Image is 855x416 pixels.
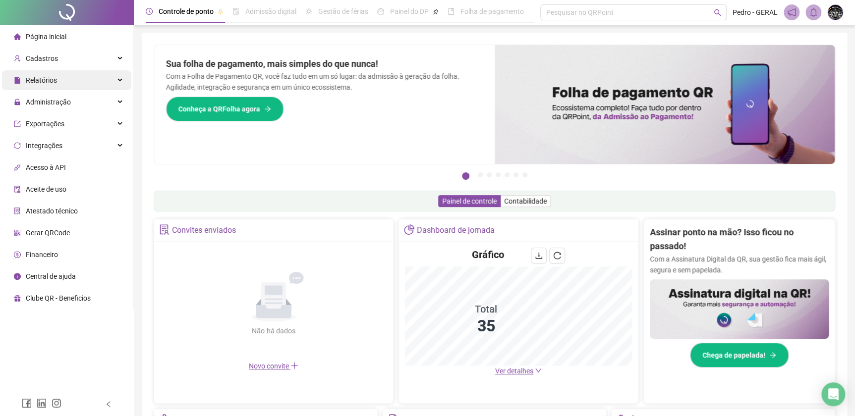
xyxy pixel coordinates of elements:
[690,343,789,367] button: Chega de papelada!
[504,197,547,205] span: Contabilidade
[650,279,829,339] img: banner%2F02c71560-61a6-44d4-94b9-c8ab97240462.png
[14,55,21,62] span: user-add
[14,273,21,280] span: info-circle
[26,294,91,302] span: Clube QR - Beneficios
[105,401,112,408] span: left
[14,77,21,84] span: file
[553,252,561,260] span: reload
[26,54,58,62] span: Cadastros
[166,57,483,71] h2: Sua folha de pagamento, mais simples do que nunca!
[14,208,21,214] span: solution
[787,8,796,17] span: notification
[442,197,497,205] span: Painel de controle
[146,8,153,15] span: clock-circle
[14,295,21,302] span: gift
[14,164,21,171] span: api
[26,185,66,193] span: Aceite de uso
[733,7,778,18] span: Pedro - GERAL
[305,8,312,15] span: sun
[809,8,818,17] span: bell
[417,222,495,239] div: Dashboard de jornada
[290,362,298,369] span: plus
[650,254,829,275] p: Com a Assinatura Digital da QR, sua gestão fica mais ágil, segura e sem papelada.
[513,172,518,177] button: 6
[495,367,533,375] span: Ver detalhes
[495,45,835,164] img: banner%2F8d14a306-6205-4263-8e5b-06e9a85ad873.png
[52,398,61,408] span: instagram
[448,8,455,15] span: book
[14,120,21,127] span: export
[404,224,414,235] span: pie-chart
[496,172,501,177] button: 4
[159,7,214,15] span: Controle de ponto
[14,33,21,40] span: home
[433,9,439,15] span: pushpin
[178,104,260,114] span: Conheça a QRFolha agora
[390,7,429,15] span: Painel do DP
[14,99,21,105] span: lock
[495,367,542,375] a: Ver detalhes down
[218,9,224,15] span: pushpin
[471,248,504,261] h4: Gráfico
[26,229,70,237] span: Gerar QRCode
[478,172,483,177] button: 2
[159,224,170,235] span: solution
[535,367,542,374] span: down
[26,98,71,106] span: Administração
[26,142,62,150] span: Integrações
[249,362,298,370] span: Novo convite
[377,8,384,15] span: dashboard
[462,172,469,180] button: 1
[26,163,66,171] span: Acesso à API
[26,120,64,128] span: Exportações
[702,350,765,361] span: Chega de papelada!
[535,252,543,260] span: download
[166,97,284,121] button: Conheça a QRFolha agora
[460,7,524,15] span: Folha de pagamento
[14,186,21,193] span: audit
[14,229,21,236] span: qrcode
[14,251,21,258] span: dollar
[22,398,32,408] span: facebook
[522,172,527,177] button: 7
[26,76,57,84] span: Relatórios
[821,382,845,406] div: Open Intercom Messenger
[228,325,319,336] div: Não há dados
[166,71,483,93] p: Com a Folha de Pagamento QR, você faz tudo em um só lugar: da admissão à geração da folha. Agilid...
[26,207,78,215] span: Atestado técnico
[650,225,829,254] h2: Assinar ponto na mão? Isso ficou no passado!
[714,9,721,16] span: search
[264,105,271,112] span: arrow-right
[487,172,492,177] button: 3
[769,352,776,359] span: arrow-right
[318,7,368,15] span: Gestão de férias
[26,33,66,41] span: Página inicial
[232,8,239,15] span: file-done
[26,251,58,259] span: Financeiro
[172,222,236,239] div: Convites enviados
[14,142,21,149] span: sync
[828,5,843,20] img: 61831
[505,172,510,177] button: 5
[245,7,296,15] span: Admissão digital
[37,398,47,408] span: linkedin
[26,272,76,280] span: Central de ajuda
